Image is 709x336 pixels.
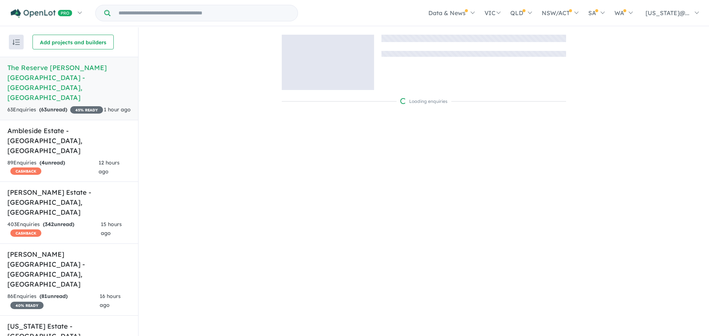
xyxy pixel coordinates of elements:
[99,159,120,175] span: 12 hours ago
[41,159,45,166] span: 4
[13,39,20,45] img: sort.svg
[112,5,296,21] input: Try estate name, suburb, builder or developer
[43,221,74,228] strong: ( unread)
[400,98,448,105] div: Loading enquiries
[10,302,44,309] span: 40 % READY
[7,159,99,176] div: 89 Enquir ies
[41,293,47,299] span: 81
[7,105,103,114] div: 63 Enquir ies
[40,293,68,299] strong: ( unread)
[104,106,131,113] span: 1 hour ago
[45,221,54,228] span: 342
[41,106,47,113] span: 63
[7,292,100,310] div: 86 Enquir ies
[10,167,41,175] span: CASHBACK
[70,106,103,114] span: 45 % READY
[7,126,131,156] h5: Ambleside Estate - [GEOGRAPHIC_DATA] , [GEOGRAPHIC_DATA]
[11,9,72,18] img: Openlot PRO Logo White
[7,187,131,217] h5: [PERSON_NAME] Estate - [GEOGRAPHIC_DATA] , [GEOGRAPHIC_DATA]
[7,220,101,238] div: 403 Enquir ies
[40,159,65,166] strong: ( unread)
[7,63,131,103] h5: The Reserve [PERSON_NAME][GEOGRAPHIC_DATA] - [GEOGRAPHIC_DATA] , [GEOGRAPHIC_DATA]
[39,106,67,113] strong: ( unread)
[101,221,122,236] span: 15 hours ago
[645,9,689,17] span: [US_STATE]@...
[100,293,121,308] span: 16 hours ago
[7,249,131,289] h5: [PERSON_NAME][GEOGRAPHIC_DATA] - [GEOGRAPHIC_DATA] , [GEOGRAPHIC_DATA]
[10,229,41,237] span: CASHBACK
[32,35,114,49] button: Add projects and builders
